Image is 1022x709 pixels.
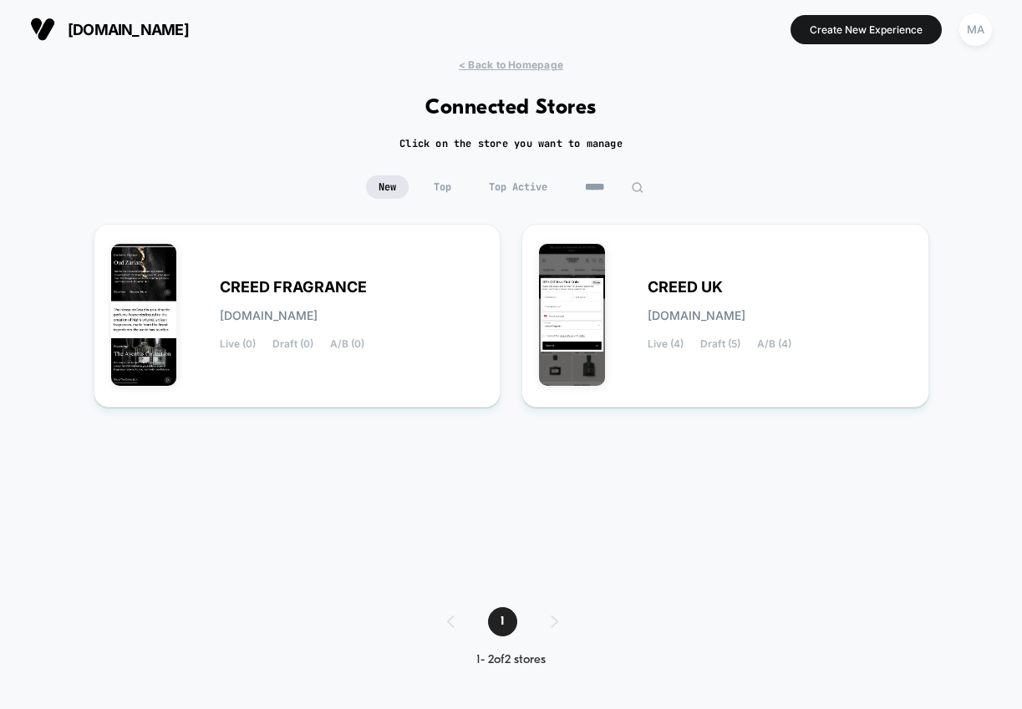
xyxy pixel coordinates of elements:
span: New [366,175,409,199]
h1: Connected Stores [425,96,597,120]
span: [DOMAIN_NAME] [68,21,189,38]
img: edit [631,181,643,194]
span: [DOMAIN_NAME] [648,310,745,322]
span: Draft (0) [272,338,313,350]
div: 1 - 2 of 2 stores [430,653,592,667]
span: Live (4) [648,338,684,350]
button: Create New Experience [791,15,942,44]
span: Top Active [476,175,560,199]
img: Visually logo [30,17,55,42]
span: Draft (5) [700,338,740,350]
span: CREED FRAGRANCE [220,281,367,293]
span: A/B (0) [330,338,364,350]
img: CREED_FRAGRANCE [111,244,177,386]
span: Top [421,175,464,199]
button: [DOMAIN_NAME] [25,16,194,43]
div: MA [959,13,992,46]
span: A/B (4) [757,338,791,350]
span: CREED UK [648,281,723,293]
button: MA [954,13,997,47]
span: Live (0) [220,338,256,350]
span: < Back to Homepage [459,58,563,71]
span: 1 [488,607,517,636]
h2: Click on the store you want to manage [399,137,623,150]
span: [DOMAIN_NAME] [220,310,318,322]
img: CREED_UK [539,244,605,386]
